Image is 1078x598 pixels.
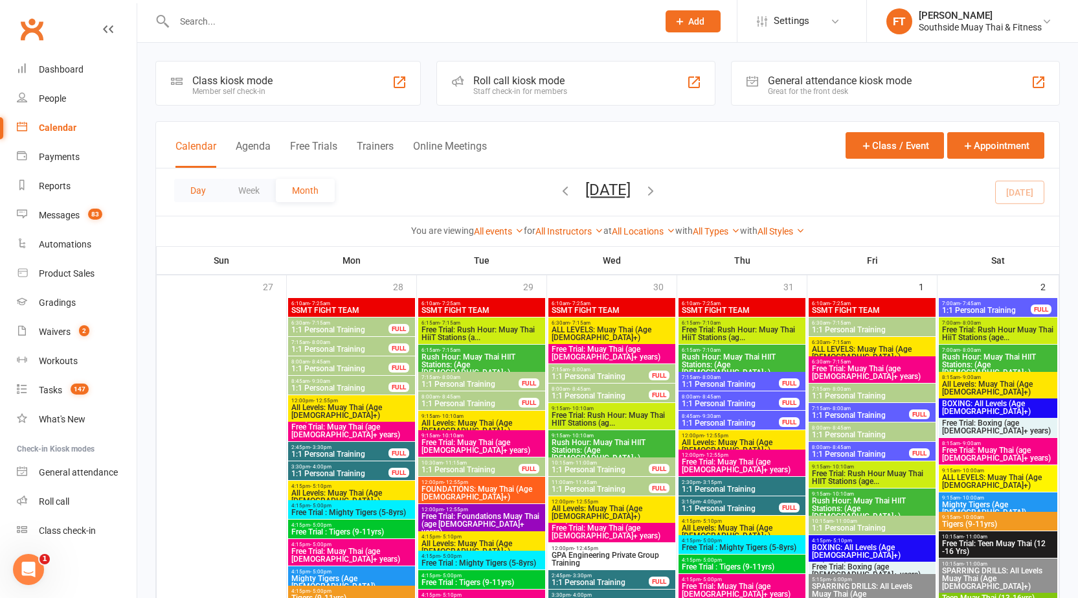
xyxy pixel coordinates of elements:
[681,538,803,544] span: 4:15pm
[421,326,543,341] span: Free Trial: Rush Hour: Muay Thai HiiT Stations (a...
[39,93,66,104] div: People
[811,538,933,544] span: 4:15pm
[473,87,567,96] div: Staff check-in for members
[693,226,740,236] a: All Types
[551,460,649,466] span: 10:15am
[551,485,649,493] span: 1:1 Personal Training
[947,132,1044,159] button: Appointment
[291,483,412,489] span: 4:15pm
[681,485,803,493] span: 1:1 Personal Training
[941,514,1055,520] span: 9:15am
[811,444,910,450] span: 8:00am
[570,320,590,326] span: - 7:15am
[551,479,649,485] span: 11:00am
[39,414,85,424] div: What's New
[388,448,409,458] div: FULL
[421,485,543,501] span: FOUNDATIONS: Muay Thai (Age [DEMOGRAPHIC_DATA]+)
[941,301,1031,306] span: 7:00am
[309,359,330,365] span: - 8:45am
[701,499,722,505] span: - 4:00pm
[649,464,669,474] div: FULL
[811,411,910,419] span: 1:1 Personal Training
[919,10,1042,21] div: [PERSON_NAME]
[941,520,1055,528] span: Tigers (9-11yrs)
[585,181,631,199] button: [DATE]
[960,441,981,446] span: - 9:00am
[421,400,519,408] span: 1:1 Personal Training
[421,433,543,439] span: 9:15am
[941,495,1055,501] span: 9:15am
[291,404,412,419] span: All Levels: Muay Thai (Age [DEMOGRAPHIC_DATA]+)
[811,497,933,520] span: Rush Hour: Muay Thai HIIT Stations: (Age [DEMOGRAPHIC_DATA]+)
[309,320,330,326] span: - 7:15am
[388,363,409,373] div: FULL
[192,75,273,87] div: Class kiosk mode
[570,433,594,439] span: - 10:10am
[700,394,721,400] span: - 8:45am
[523,275,546,297] div: 29
[779,417,800,427] div: FULL
[17,201,137,230] a: Messages 83
[830,386,851,392] span: - 8:00am
[39,210,80,220] div: Messages
[701,538,722,544] span: - 5:00pm
[444,507,468,512] span: - 12:55pm
[570,406,594,411] span: - 10:10am
[291,470,389,477] span: 1:1 Personal Training
[570,386,590,392] span: - 8:45am
[811,464,933,470] span: 9:15am
[960,301,981,306] span: - 7:45am
[421,512,543,536] span: Free Trial: Foundations Muay Thai (age [DEMOGRAPHIC_DATA]+ years)
[758,226,805,236] a: All Styles
[960,374,981,380] span: - 9:00am
[811,431,933,439] span: 1:1 Personal Training
[287,247,417,274] th: Mon
[291,384,389,392] span: 1:1 Personal Training
[704,452,728,458] span: - 12:55pm
[768,75,912,87] div: General attendance kiosk mode
[681,433,803,439] span: 12:00pm
[290,140,337,168] button: Free Trials
[310,503,331,509] span: - 5:00pm
[421,479,543,485] span: 12:00pm
[17,347,137,376] a: Workouts
[309,301,330,306] span: - 7:25am
[941,441,1055,446] span: 8:15am
[700,413,721,419] span: - 9:30am
[768,87,912,96] div: Great for the front desk
[388,324,409,334] div: FULL
[700,374,721,380] span: - 8:00am
[519,398,539,408] div: FULL
[551,466,649,474] span: 1:1 Personal Training
[811,524,933,532] span: 1:1 Personal Training
[701,518,722,524] span: - 5:10pm
[681,374,780,380] span: 7:15am
[811,450,910,458] span: 1:1 Personal Training
[677,247,807,274] th: Thu
[39,152,80,162] div: Payments
[830,339,851,345] span: - 7:15am
[263,275,286,297] div: 27
[310,444,331,450] span: - 3:30pm
[811,306,933,314] span: SSMT FIGHT TEAM
[675,225,693,236] strong: with
[309,339,330,345] span: - 8:00am
[666,10,721,32] button: Add
[222,179,276,202] button: Week
[413,140,487,168] button: Online Meetings
[574,499,598,505] span: - 12:55pm
[681,320,803,326] span: 6:15am
[909,409,930,419] div: FULL
[291,339,389,345] span: 7:15am
[941,320,1055,326] span: 7:00am
[547,247,677,274] th: Wed
[779,398,800,408] div: FULL
[941,380,1055,396] span: All Levels: Muay Thai (Age [DEMOGRAPHIC_DATA]+)
[421,419,543,435] span: All Levels: Muay Thai (Age [DEMOGRAPHIC_DATA]+)
[603,225,612,236] strong: at
[313,398,338,404] span: - 12:55pm
[740,225,758,236] strong: with
[886,8,912,34] div: FT
[774,6,809,36] span: Settings
[941,419,1055,435] span: Free Trial: Boxing (age [DEMOGRAPHIC_DATA]+ years)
